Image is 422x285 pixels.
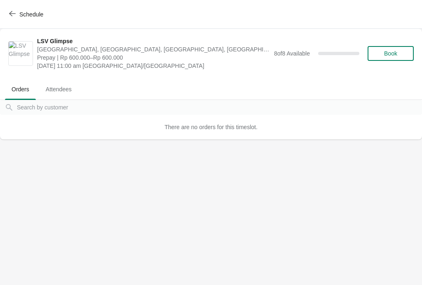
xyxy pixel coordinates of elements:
[19,11,43,18] span: Schedule
[37,53,270,62] span: Prepay | Rp 600.000–Rp 600.000
[4,7,50,22] button: Schedule
[368,46,414,61] button: Book
[37,62,270,70] span: [DATE] 11:00 am [GEOGRAPHIC_DATA]/[GEOGRAPHIC_DATA]
[37,37,270,45] span: LSV Glimpse
[9,42,33,65] img: LSV Glimpse
[274,50,310,57] span: 8 of 8 Available
[37,45,270,53] span: [GEOGRAPHIC_DATA], [GEOGRAPHIC_DATA], [GEOGRAPHIC_DATA], [GEOGRAPHIC_DATA], [GEOGRAPHIC_DATA]
[39,82,78,97] span: Attendees
[5,82,36,97] span: Orders
[384,50,397,57] span: Book
[164,124,258,130] span: There are no orders for this timeslot.
[16,100,422,115] input: Search by customer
